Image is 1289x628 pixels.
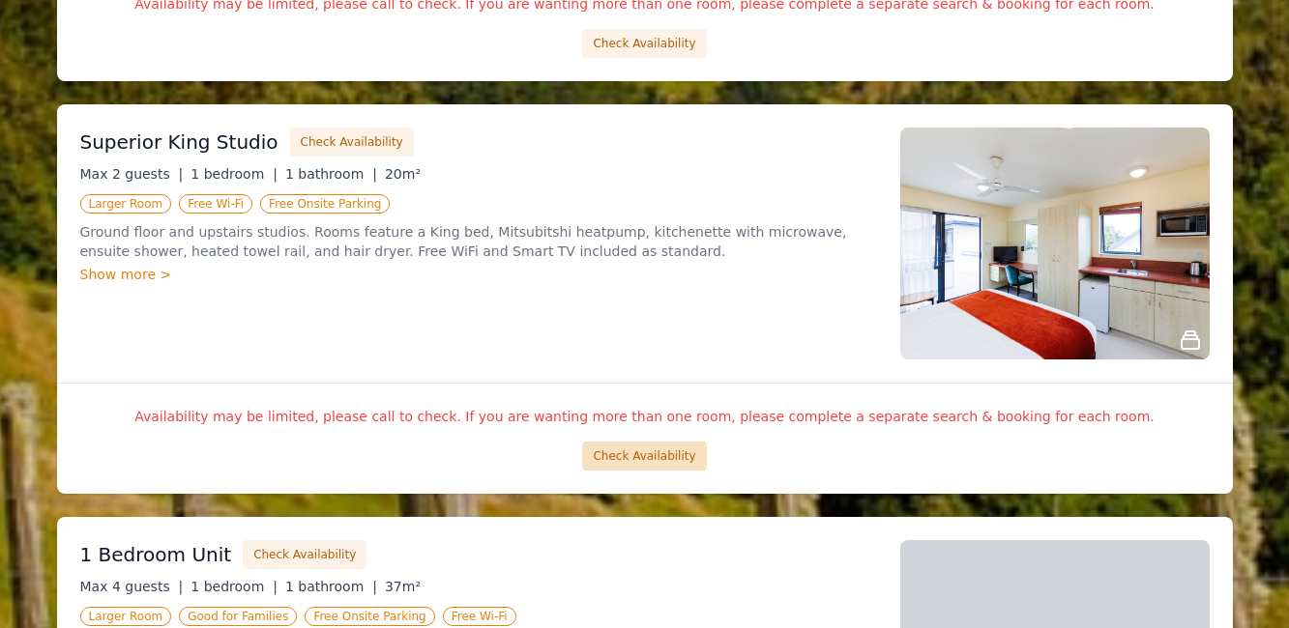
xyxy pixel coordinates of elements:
h3: 1 Bedroom Unit [80,541,232,568]
span: 1 bedroom | [190,166,278,182]
span: Max 2 guests | [80,166,184,182]
button: Check Availability [243,540,366,569]
span: 20m² [385,166,421,182]
span: 1 bathroom | [285,166,377,182]
span: Good for Families [179,607,297,626]
h3: Superior King Studio [80,128,278,156]
span: Larger Room [80,194,172,214]
span: Free Onsite Parking [260,194,390,214]
span: Free Onsite Parking [305,607,434,626]
span: Free Wi-Fi [443,607,516,626]
button: Check Availability [582,29,706,58]
span: Larger Room [80,607,172,626]
span: 1 bedroom | [190,579,278,594]
span: Free Wi-Fi [179,194,252,214]
span: Max 4 guests | [80,579,184,594]
p: Ground floor and upstairs studios. Rooms feature a King bed, Mitsubitshi heatpump, kitchenette wi... [80,222,877,261]
span: 37m² [385,579,421,594]
p: Availability may be limited, please call to check. If you are wanting more than one room, please ... [80,407,1210,426]
button: Check Availability [290,128,414,157]
div: Show more > [80,265,877,284]
button: Check Availability [582,442,706,471]
span: 1 bathroom | [285,579,377,594]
